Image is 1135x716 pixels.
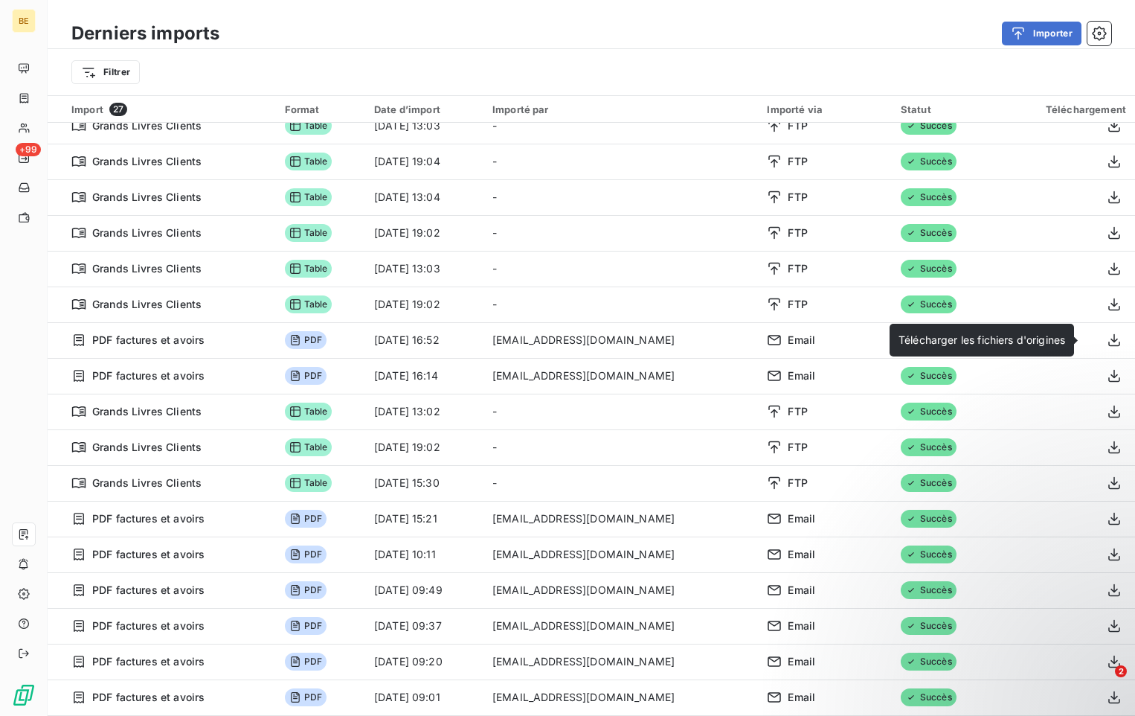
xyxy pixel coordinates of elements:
span: +99 [16,143,41,156]
td: [EMAIL_ADDRESS][DOMAIN_NAME] [483,537,759,572]
span: PDF factures et avoirs [92,368,205,383]
td: - [483,394,759,429]
span: Grands Livres Clients [92,297,202,312]
div: Téléchargement [1009,103,1126,115]
td: - [483,287,759,322]
span: Succès [901,438,956,456]
iframe: Intercom live chat [1084,665,1120,701]
div: Date d’import [374,103,475,115]
span: Succès [901,474,956,492]
td: [DATE] 13:04 [365,179,483,215]
td: [EMAIL_ADDRESS][DOMAIN_NAME] [483,680,759,715]
td: [DATE] 09:49 [365,572,483,608]
div: Format [285,103,356,115]
span: Email [788,511,815,526]
span: Succès [901,117,956,135]
td: [DATE] 19:02 [365,215,483,251]
span: PDF factures et avoirs [92,690,205,705]
span: Succès [901,260,956,278]
div: Statut [901,103,991,115]
span: Table [285,224,332,242]
span: PDF [285,688,327,706]
span: Email [788,547,815,562]
span: PDF factures et avoirs [92,654,205,669]
span: PDF [285,617,327,635]
td: [DATE] 13:03 [365,251,483,287]
span: Grands Livres Clients [92,118,202,133]
iframe: Intercom notifications message [837,572,1135,676]
td: [DATE] 19:02 [365,287,483,322]
span: Succès [901,153,956,170]
td: [DATE] 16:14 [365,358,483,394]
span: FTP [788,190,807,205]
td: [EMAIL_ADDRESS][DOMAIN_NAME] [483,644,759,680]
span: Grands Livres Clients [92,154,202,169]
span: Succès [901,295,956,313]
span: FTP [788,440,807,455]
td: [DATE] 13:03 [365,108,483,144]
div: Importé par [492,103,750,115]
span: FTP [788,404,807,419]
span: Table [285,153,332,170]
span: Table [285,117,332,135]
span: Succès [901,188,956,206]
span: Succès [901,546,956,563]
span: PDF factures et avoirs [92,583,205,598]
span: PDF [285,653,327,671]
td: [DATE] 16:52 [365,322,483,358]
button: Importer [1002,22,1081,45]
span: FTP [788,261,807,276]
span: Table [285,295,332,313]
div: BE [12,9,36,33]
span: Table [285,474,332,492]
span: Email [788,368,815,383]
span: Email [788,690,815,705]
td: - [483,179,759,215]
span: FTP [788,154,807,169]
td: [DATE] 09:37 [365,608,483,644]
td: - [483,215,759,251]
span: Grands Livres Clients [92,404,202,419]
span: PDF factures et avoirs [92,511,205,526]
span: Grands Livres Clients [92,190,202,205]
span: PDF factures et avoirs [92,618,205,633]
span: Email [788,618,815,633]
button: Filtrer [71,60,140,84]
span: PDF [285,367,327,385]
span: Table [285,188,332,206]
td: [DATE] 13:02 [365,394,483,429]
span: Télécharger les fichiers d'origines [898,333,1065,346]
td: - [483,465,759,501]
td: - [483,251,759,287]
div: Import [71,103,267,116]
h3: Derniers imports [71,20,219,47]
span: PDF factures et avoirs [92,333,205,348]
span: Grands Livres Clients [92,476,202,490]
span: PDF [285,331,327,349]
span: PDF [285,546,327,563]
span: Email [788,333,815,348]
td: - [483,108,759,144]
td: [DATE] 09:20 [365,644,483,680]
span: Email [788,654,815,669]
td: - [483,429,759,465]
td: [DATE] 15:30 [365,465,483,501]
span: Succès [901,688,956,706]
span: Email [788,583,815,598]
span: PDF [285,581,327,599]
span: FTP [788,118,807,133]
span: Succès [901,224,956,242]
span: Table [285,438,332,456]
span: Table [285,403,332,421]
span: Grands Livres Clients [92,440,202,455]
img: Logo LeanPay [12,683,36,707]
span: Succès [901,403,956,421]
span: Table [285,260,332,278]
span: 2 [1115,665,1127,677]
div: Importé via [767,103,882,115]
td: [DATE] 19:02 [365,429,483,465]
span: Succès [901,510,956,528]
td: [EMAIL_ADDRESS][DOMAIN_NAME] [483,501,759,537]
span: Grands Livres Clients [92,261,202,276]
td: - [483,144,759,179]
